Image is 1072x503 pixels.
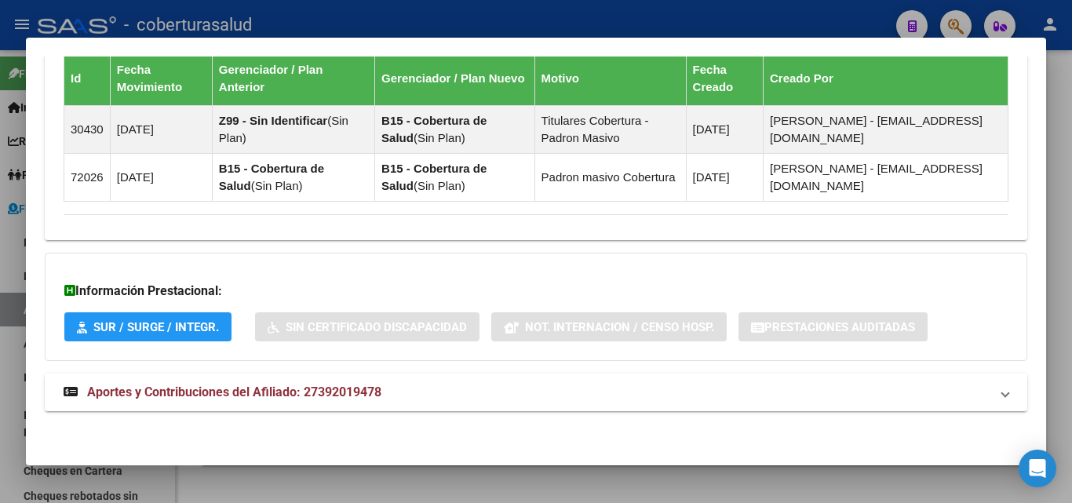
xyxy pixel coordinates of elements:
th: Motivo [534,52,686,106]
td: [DATE] [110,106,212,154]
td: [PERSON_NAME] - [EMAIL_ADDRESS][DOMAIN_NAME] [763,154,1008,202]
strong: B15 - Cobertura de Salud [219,162,324,192]
td: ( ) [375,106,535,154]
td: 72026 [64,154,111,202]
span: Sin Plan [417,179,461,192]
th: Gerenciador / Plan Anterior [212,52,374,106]
h3: Información Prestacional: [64,282,1008,301]
button: Prestaciones Auditadas [738,312,928,341]
th: Fecha Creado [686,52,763,106]
th: Gerenciador / Plan Nuevo [375,52,535,106]
td: 30430 [64,106,111,154]
td: ( ) [375,154,535,202]
td: [DATE] [686,106,763,154]
span: Not. Internacion / Censo Hosp. [525,320,714,334]
strong: Z99 - Sin Identificar [219,114,327,127]
button: Not. Internacion / Censo Hosp. [491,312,727,341]
mat-expansion-panel-header: Aportes y Contribuciones del Afiliado: 27392019478 [45,374,1027,411]
strong: B15 - Cobertura de Salud [381,114,487,144]
th: Fecha Movimiento [110,52,212,106]
span: Sin Certificado Discapacidad [286,320,467,334]
td: Padron masivo Cobertura [534,154,686,202]
td: ( ) [212,106,374,154]
strong: B15 - Cobertura de Salud [381,162,487,192]
button: SUR / SURGE / INTEGR. [64,312,232,341]
div: Open Intercom Messenger [1019,450,1056,487]
td: ( ) [212,154,374,202]
span: Sin Plan [417,131,461,144]
button: Sin Certificado Discapacidad [255,312,479,341]
td: [DATE] [686,154,763,202]
span: Sin Plan [255,179,299,192]
td: [DATE] [110,154,212,202]
span: SUR / SURGE / INTEGR. [93,320,219,334]
td: Titulares Cobertura - Padron Masivo [534,106,686,154]
th: Id [64,52,111,106]
span: Aportes y Contribuciones del Afiliado: 27392019478 [87,385,381,399]
span: Prestaciones Auditadas [764,320,915,334]
td: [PERSON_NAME] - [EMAIL_ADDRESS][DOMAIN_NAME] [763,106,1008,154]
th: Creado Por [763,52,1008,106]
